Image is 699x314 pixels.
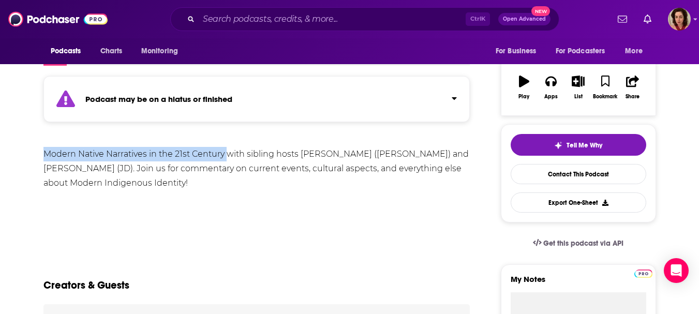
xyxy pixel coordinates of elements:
[618,41,656,61] button: open menu
[544,94,558,100] div: Apps
[466,12,490,26] span: Ctrl K
[141,44,178,58] span: Monitoring
[100,44,123,58] span: Charts
[614,10,631,28] a: Show notifications dropdown
[634,268,652,278] a: Pro website
[668,8,691,31] span: Logged in as hdrucker
[625,44,643,58] span: More
[626,94,639,100] div: Share
[94,41,129,61] a: Charts
[593,94,617,100] div: Bookmark
[51,44,81,58] span: Podcasts
[488,41,549,61] button: open menu
[199,11,466,27] input: Search podcasts, credits, & more...
[567,141,602,149] span: Tell Me Why
[85,94,232,104] strong: Podcast may be on a hiatus or finished
[525,231,632,256] a: Get this podcast via API
[554,141,562,149] img: tell me why sparkle
[511,134,646,156] button: tell me why sparkleTell Me Why
[549,41,620,61] button: open menu
[543,239,623,248] span: Get this podcast via API
[134,41,191,61] button: open menu
[498,13,551,25] button: Open AdvancedNew
[538,69,564,106] button: Apps
[564,69,591,106] button: List
[511,274,646,292] label: My Notes
[619,69,646,106] button: Share
[531,6,550,16] span: New
[574,94,583,100] div: List
[592,69,619,106] button: Bookmark
[634,270,652,278] img: Podchaser Pro
[43,82,470,122] section: Click to expand status details
[556,44,605,58] span: For Podcasters
[511,69,538,106] button: Play
[518,94,529,100] div: Play
[43,147,470,190] div: Modern Native Narratives in the 21st Century with sibling hosts [PERSON_NAME] ([PERSON_NAME]) and...
[511,192,646,213] button: Export One-Sheet
[8,9,108,29] img: Podchaser - Follow, Share and Rate Podcasts
[664,258,689,283] div: Open Intercom Messenger
[639,10,656,28] a: Show notifications dropdown
[668,8,691,31] button: Show profile menu
[511,164,646,184] a: Contact This Podcast
[503,17,546,22] span: Open Advanced
[43,279,129,292] h2: Creators & Guests
[43,41,95,61] button: open menu
[668,8,691,31] img: User Profile
[496,44,537,58] span: For Business
[170,7,559,31] div: Search podcasts, credits, & more...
